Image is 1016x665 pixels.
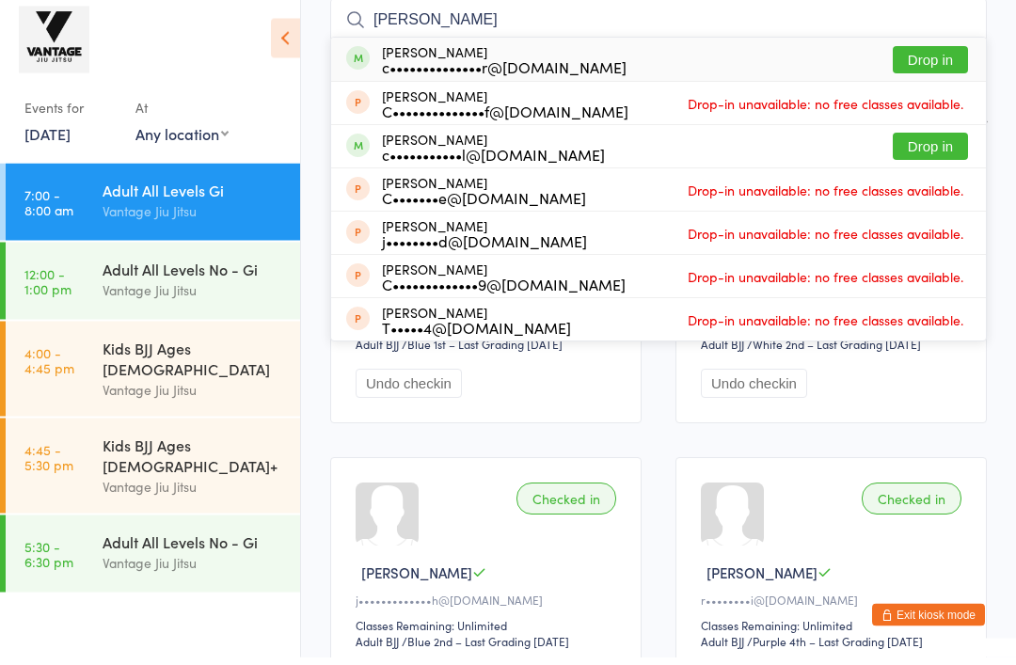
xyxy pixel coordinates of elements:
div: C•••••••e@[DOMAIN_NAME] [382,198,586,214]
span: Drop-in unavailable: no free classes available. [683,184,968,213]
div: Vantage Jiu Jitsu [103,387,284,408]
button: Drop in [893,141,968,168]
button: Exit kiosk mode [872,611,985,634]
button: Undo checkin [356,377,462,406]
span: Drop-in unavailable: no free classes available. [683,271,968,299]
div: [PERSON_NAME] [382,140,605,170]
div: Kids BJJ Ages [DEMOGRAPHIC_DATA]+ [103,442,284,483]
div: C•••••••••••••9@[DOMAIN_NAME] [382,285,626,300]
div: Checked in [862,491,961,523]
div: [PERSON_NAME] [382,270,626,300]
div: Adult BJJ [356,641,399,657]
div: Vantage Jiu Jitsu [103,483,284,505]
div: Any location [135,131,229,151]
a: 12:00 -1:00 pmAdult All Levels No - GiVantage Jiu Jitsu [6,250,300,327]
time: 12:00 - 1:00 pm [24,274,71,304]
a: 7:00 -8:00 amAdult All Levels GiVantage Jiu Jitsu [6,171,300,248]
time: 4:45 - 5:30 pm [24,450,73,480]
div: [PERSON_NAME] [382,313,571,343]
div: [PERSON_NAME] [382,227,587,257]
a: [DATE] [24,131,71,151]
a: 4:45 -5:30 pmKids BJJ Ages [DEMOGRAPHIC_DATA]+Vantage Jiu Jitsu [6,426,300,521]
span: Drop-in unavailable: no free classes available. [683,228,968,256]
img: Vantage Jiu Jitsu [19,14,89,81]
div: T•••••4@[DOMAIN_NAME] [382,328,571,343]
button: Drop in [893,55,968,82]
input: Search [330,7,987,50]
span: Drop-in unavailable: no free classes available. [683,98,968,126]
div: c•••••••••••l@[DOMAIN_NAME] [382,155,605,170]
span: [PERSON_NAME] [361,571,472,591]
div: Adult BJJ [701,344,744,360]
time: 7:00 - 8:00 am [24,195,73,225]
div: j••••••••d@[DOMAIN_NAME] [382,242,587,257]
div: Adult All Levels No - Gi [103,539,284,560]
span: / White 2nd – Last Grading [DATE] [747,344,921,360]
div: Classes Remaining: Unlimited [356,625,622,641]
span: / Purple 4th – Last Grading [DATE] [747,641,923,657]
span: Drop-in unavailable: no free classes available. [683,314,968,342]
a: 4:00 -4:45 pmKids BJJ Ages [DEMOGRAPHIC_DATA]Vantage Jiu Jitsu [6,329,300,424]
div: [PERSON_NAME] [382,97,628,127]
div: At [135,100,229,131]
div: Adult All Levels Gi [103,187,284,208]
div: Vantage Jiu Jitsu [103,560,284,581]
button: Undo checkin [701,377,807,406]
div: Kids BJJ Ages [DEMOGRAPHIC_DATA] [103,345,284,387]
span: [PERSON_NAME] [706,571,818,591]
div: [PERSON_NAME] [382,183,586,214]
span: / Blue 2nd – Last Grading [DATE] [402,641,569,657]
div: r••••••••i@[DOMAIN_NAME] [701,600,967,616]
div: Adult BJJ [701,641,744,657]
div: Vantage Jiu Jitsu [103,287,284,309]
div: Classes Remaining: Unlimited [701,625,967,641]
time: 5:30 - 6:30 pm [24,546,73,577]
div: Vantage Jiu Jitsu [103,208,284,230]
div: Events for [24,100,117,131]
span: / Blue 1st – Last Grading [DATE] [402,344,563,360]
div: j•••••••••••••h@[DOMAIN_NAME] [356,600,622,616]
div: c••••••••••••••r@[DOMAIN_NAME] [382,68,627,83]
a: 5:30 -6:30 pmAdult All Levels No - GiVantage Jiu Jitsu [6,523,300,600]
div: Adult All Levels No - Gi [103,266,284,287]
time: 4:00 - 4:45 pm [24,353,74,383]
div: Checked in [516,491,616,523]
div: C••••••••••••••f@[DOMAIN_NAME] [382,112,628,127]
div: Adult BJJ [356,344,399,360]
div: [PERSON_NAME] [382,53,627,83]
